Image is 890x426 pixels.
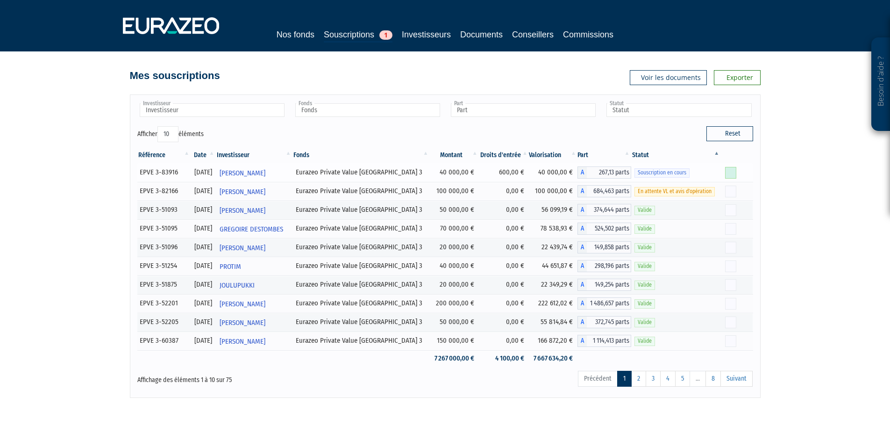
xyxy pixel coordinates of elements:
[285,296,289,313] i: Voir l'investisseur
[479,257,529,275] td: 0,00 €
[180,170,185,175] i: [Français] Personne physique
[577,204,631,216] div: A - Eurazeo Private Value Europe 3
[137,370,386,385] div: Affichage des éléments 1 à 10 sur 75
[876,43,886,127] p: Besoin d'aide ?
[220,314,265,332] span: [PERSON_NAME]
[296,298,427,308] div: Eurazeo Private Value [GEOGRAPHIC_DATA] 3
[194,336,213,346] div: [DATE]
[430,350,479,367] td: 7 267 000,00 €
[180,226,185,231] i: [Français] Personne physique
[529,257,577,275] td: 44 651,87 €
[194,224,213,233] div: [DATE]
[140,280,187,289] div: EPVE 3-51875
[587,241,631,253] span: 149,858 parts
[179,282,185,288] i: [Français] Personne physique
[529,163,577,182] td: 40 000,00 €
[180,245,185,250] i: [Français] Personne physique
[220,183,265,201] span: [PERSON_NAME]
[137,147,191,163] th: Référence : activer pour trier la colonne par ordre croissant
[577,185,587,197] span: A
[296,242,427,252] div: Eurazeo Private Value [GEOGRAPHIC_DATA] 3
[529,219,577,238] td: 78 538,93 €
[285,277,289,294] i: Voir l'investisseur
[285,258,289,275] i: Voir l'investisseur
[220,277,255,294] span: JOULUPUKKI
[577,335,587,347] span: A
[577,279,631,291] div: A - Eurazeo Private Value Europe 3
[140,167,187,177] div: EPVE 3-83916
[479,201,529,219] td: 0,00 €
[634,318,655,327] span: Valide
[216,238,292,257] a: [PERSON_NAME]
[577,297,587,310] span: A
[216,147,292,163] th: Investisseur: activer pour trier la colonne par ordre croissant
[479,275,529,294] td: 0,00 €
[634,243,655,252] span: Valide
[577,316,587,328] span: A
[617,371,632,387] a: 1
[430,201,479,219] td: 50 000,00 €
[479,350,529,367] td: 4 100,00 €
[529,313,577,332] td: 55 814,84 €
[140,317,187,327] div: EPVE 3-52205
[479,332,529,350] td: 0,00 €
[577,316,631,328] div: A - Eurazeo Private Value Europe 3
[181,338,186,344] i: [Français] Personne physique
[563,28,613,41] a: Commissions
[296,167,427,177] div: Eurazeo Private Value [GEOGRAPHIC_DATA] 3
[194,242,213,252] div: [DATE]
[140,224,187,233] div: EPVE 3-51095
[577,185,631,197] div: A - Eurazeo Private Value Europe 3
[479,147,529,163] th: Droits d'entrée: activer pour trier la colonne par ordre croissant
[587,185,631,197] span: 684,463 parts
[634,187,715,196] span: En attente VL et avis d'opération
[296,280,427,289] div: Eurazeo Private Value [GEOGRAPHIC_DATA] 3
[529,147,577,163] th: Valorisation: activer pour trier la colonne par ordre croissant
[216,275,292,294] a: JOULUPUKKI
[529,238,577,257] td: 22 439,74 €
[646,371,661,387] a: 3
[587,297,631,310] span: 1 486,657 parts
[430,219,479,238] td: 70 000,00 €
[660,371,676,387] a: 4
[577,260,587,272] span: A
[587,260,631,272] span: 298,196 parts
[285,239,289,257] i: Voir l'investisseur
[577,297,631,310] div: A - Eurazeo Private Value Europe 3
[140,186,187,196] div: EPVE 3-82166
[140,261,187,271] div: EPVE 3-51254
[529,294,577,313] td: 222 612,02 €
[577,260,631,272] div: A - Eurazeo Private Value Europe 3
[512,28,554,41] a: Conseillers
[216,332,292,350] a: [PERSON_NAME]
[479,163,529,182] td: 600,00 €
[577,335,631,347] div: A - Eurazeo Private Value Europe 3
[180,301,185,306] i: [Français] Personne physique
[529,182,577,201] td: 100 000,00 €
[634,168,690,177] span: Souscription en cours
[587,335,631,347] span: 1 114,413 parts
[296,261,427,271] div: Eurazeo Private Value [GEOGRAPHIC_DATA] 3
[292,147,430,163] th: Fonds: activer pour trier la colonne par ordre croissant
[577,223,587,235] span: A
[720,371,753,387] a: Suivant
[130,70,220,81] h4: Mes souscriptions
[179,263,185,269] i: [Français] Personne physique
[634,224,655,233] span: Valide
[216,257,292,275] a: PROTIM
[194,280,213,289] div: [DATE]
[296,317,427,327] div: Eurazeo Private Value [GEOGRAPHIC_DATA] 3
[577,204,587,216] span: A
[194,205,213,215] div: [DATE]
[220,165,265,182] span: [PERSON_NAME]
[296,186,427,196] div: Eurazeo Private Value [GEOGRAPHIC_DATA] 3
[430,313,479,332] td: 50 000,00 €
[587,279,631,291] span: 149,254 parts
[296,224,427,233] div: Eurazeo Private Value [GEOGRAPHIC_DATA] 3
[402,28,451,41] a: Investisseurs
[379,30,392,40] span: 1
[430,182,479,201] td: 100 000,00 €
[705,371,721,387] a: 8
[714,70,761,85] a: Exporter
[216,313,292,332] a: [PERSON_NAME]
